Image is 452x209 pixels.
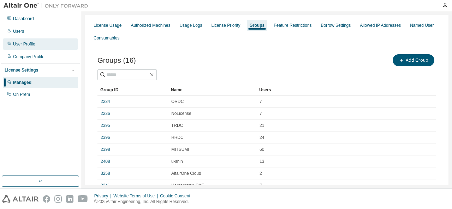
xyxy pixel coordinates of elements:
span: HRDC [171,135,184,140]
span: MITSUMI [171,147,189,152]
div: Borrow Settings [321,23,351,28]
div: On Prem [13,92,30,97]
p: © 2025 Altair Engineering, Inc. All Rights Reserved. [94,199,195,205]
span: TRDC [171,123,183,128]
span: Hamamatsu-CAE [171,183,204,188]
div: Allowed IP Addresses [360,23,401,28]
a: 2396 [101,135,110,140]
span: 7 [260,183,262,188]
a: 2398 [101,147,110,152]
div: User Profile [13,41,35,47]
a: 2408 [101,159,110,164]
a: 2234 [101,99,110,104]
div: Named User [410,23,434,28]
span: 7 [260,111,262,116]
div: License Priority [212,23,240,28]
span: AltairOne Cloud [171,171,201,176]
span: ORDC [171,99,184,104]
img: facebook.svg [43,195,50,203]
div: Website Terms of Use [113,193,160,199]
div: Privacy [94,193,113,199]
div: Cookie Consent [160,193,194,199]
div: Consumables [94,35,119,41]
div: License Settings [5,67,38,73]
div: Groups [250,23,265,28]
div: Company Profile [13,54,44,60]
a: 2236 [101,111,110,116]
a: 3258 [101,171,110,176]
div: Usage Logs [179,23,202,28]
div: Authorized Machines [131,23,170,28]
span: 7 [260,99,262,104]
div: Name [171,84,254,96]
img: Altair One [4,2,92,9]
span: 60 [260,147,264,152]
div: Users [259,84,412,96]
img: linkedin.svg [66,195,73,203]
img: youtube.svg [78,195,88,203]
div: Group ID [100,84,165,96]
span: 21 [260,123,264,128]
div: Managed [13,80,31,85]
div: Dashboard [13,16,34,21]
span: u-shin [171,159,183,164]
div: License Usage [94,23,121,28]
div: Users [13,29,24,34]
button: Add Group [393,54,434,66]
a: 3341 [101,183,110,188]
span: 24 [260,135,264,140]
div: Feature Restrictions [274,23,311,28]
span: 2 [260,171,262,176]
span: Groups (16) [97,56,136,64]
span: NoLicense [171,111,191,116]
span: 13 [260,159,264,164]
img: instagram.svg [54,195,62,203]
a: 2395 [101,123,110,128]
img: altair_logo.svg [2,195,38,203]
